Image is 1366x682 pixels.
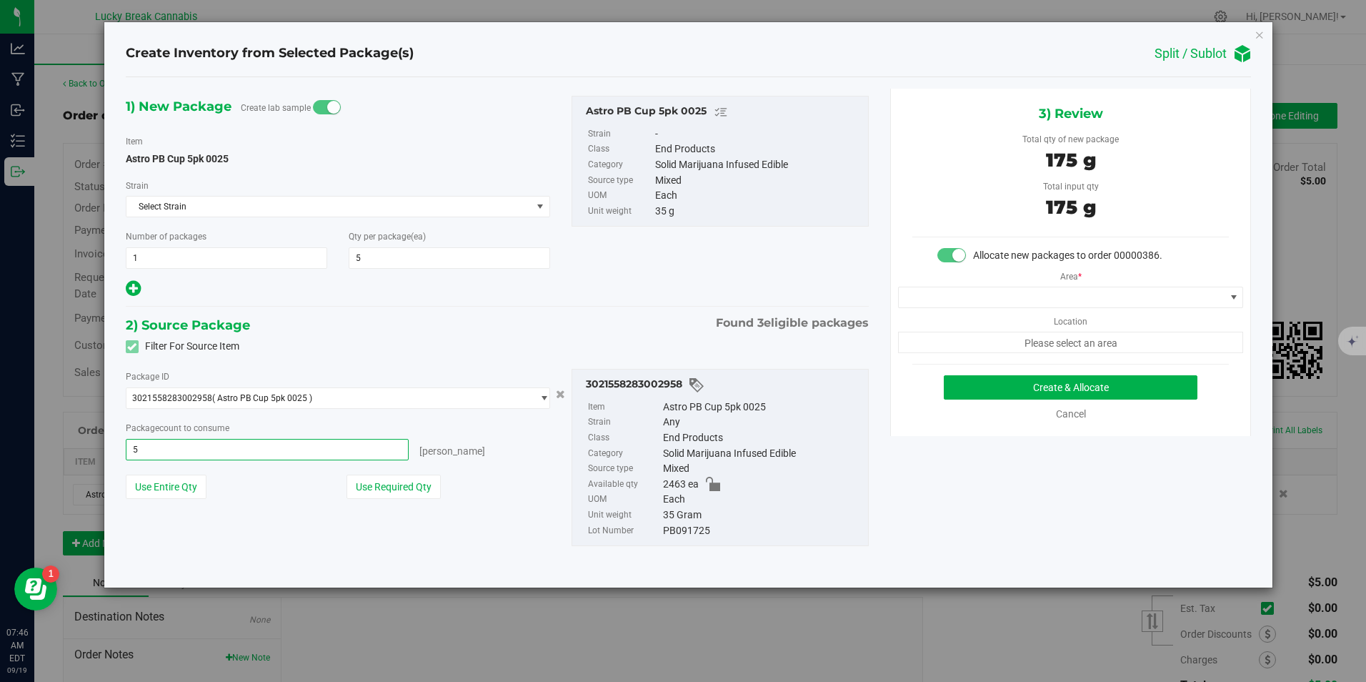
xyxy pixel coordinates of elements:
div: Mixed [655,173,861,189]
span: (ea) [411,232,426,242]
label: Category [588,446,660,462]
label: UOM [588,492,660,508]
label: Unit weight [588,508,660,523]
span: 2463 ea [663,477,699,493]
span: Allocate new packages to order 00000386. [973,249,1162,261]
div: Each [663,492,861,508]
span: 3) Review [1039,103,1103,124]
label: Location [1054,308,1087,328]
span: 175 g [1046,149,1096,172]
span: count [159,423,181,433]
a: Cancel [1056,408,1086,420]
span: Select Strain [126,197,532,217]
div: Each [655,188,861,204]
button: Create & Allocate [944,375,1197,400]
div: Solid Marijuana Infused Edible [663,446,861,462]
div: Solid Marijuana Infused Edible [655,157,861,173]
div: 35 Gram [663,508,861,523]
span: [PERSON_NAME] [419,445,485,457]
label: Strain [588,127,652,142]
input: 1 [126,248,326,268]
span: 1) New Package [126,96,231,117]
span: Number of packages [126,232,206,242]
div: Mixed [663,461,861,477]
span: 175 g [1046,196,1096,219]
span: select [532,197,549,217]
div: Astro PB Cup 5pk 0025 [663,400,861,415]
span: ( Astro PB Cup 5pk 0025 ) [212,393,312,403]
span: Add new output [126,285,141,297]
label: Source type [588,173,652,189]
h4: Create Inventory from Selected Package(s) [126,44,414,63]
button: Use Required Qty [347,475,441,499]
div: Any [663,415,861,430]
label: Available qty [588,477,660,493]
div: 3021558283002958 [586,377,861,394]
iframe: Resource center unread badge [42,565,59,583]
span: Total qty of new package [1022,134,1119,144]
span: Found eligible packages [716,315,869,332]
div: End Products [663,430,861,446]
div: 35 g [655,204,861,219]
div: PB091725 [663,523,861,539]
span: 3021558283002958 [132,393,212,403]
label: Lot Number [588,523,660,539]
label: Unit weight [588,204,652,219]
label: Category [588,157,652,173]
div: End Products [655,142,861,157]
span: 2) Source Package [126,315,250,336]
label: Class [588,430,660,446]
iframe: Resource center [14,568,57,611]
label: Item [588,400,660,415]
span: Qty per package [349,232,426,242]
input: 5 [349,248,549,268]
label: Strain [126,179,149,192]
button: Cancel button [552,384,569,405]
span: Astro PB Cup 5pk 0025 [126,153,229,164]
label: Strain [588,415,660,430]
label: Filter For Source Item [126,339,239,354]
span: Package ID [126,372,169,382]
span: Please select an area [898,332,1243,353]
div: - [655,127,861,142]
label: Class [588,142,652,157]
div: Astro PB Cup 5pk 0025 [586,104,861,121]
span: select [532,388,549,408]
button: Use Entire Qty [126,475,206,499]
label: Area [1060,263,1082,283]
label: UOM [588,188,652,204]
label: Item [126,135,143,148]
span: Package to consume [126,423,229,433]
span: 3 [757,316,764,330]
span: Total input qty [1043,182,1099,192]
label: Create lab sample [241,97,311,119]
h4: Split / Sublot [1155,46,1227,61]
label: Source type [588,461,660,477]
